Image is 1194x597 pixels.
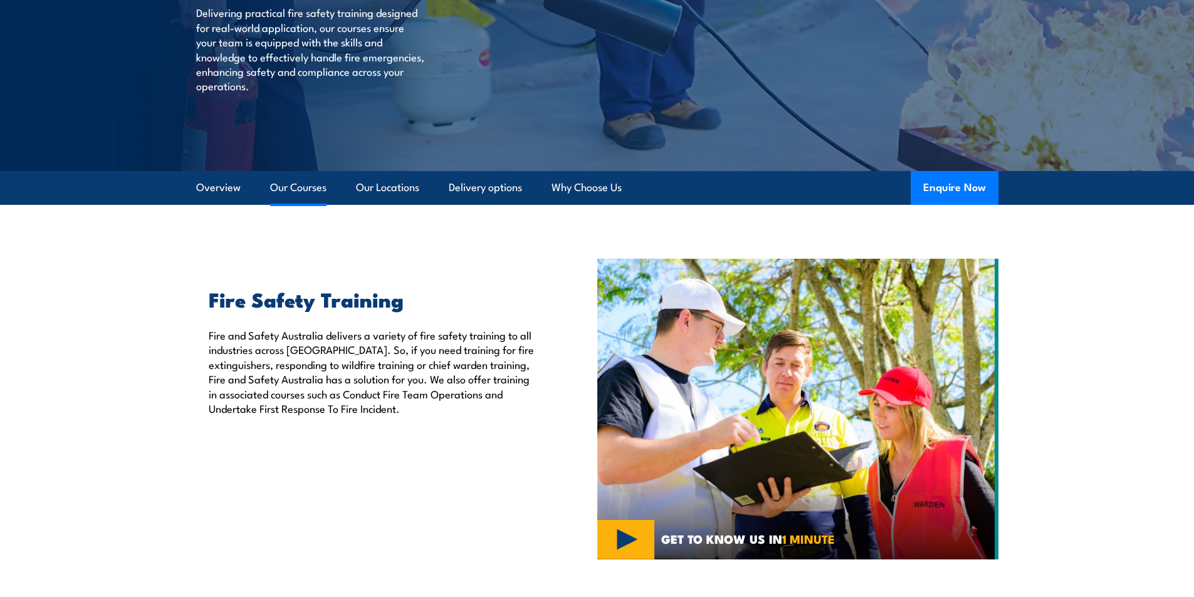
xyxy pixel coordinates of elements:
a: Our Courses [270,171,327,204]
a: Delivery options [449,171,522,204]
p: Fire and Safety Australia delivers a variety of fire safety training to all industries across [GE... [209,328,540,415]
span: GET TO KNOW US IN [661,533,835,544]
strong: 1 MINUTE [782,529,835,548]
p: Delivering practical fire safety training designed for real-world application, our courses ensure... [196,5,425,93]
a: Our Locations [356,171,419,204]
button: Enquire Now [911,171,998,205]
a: Overview [196,171,241,204]
a: Why Choose Us [552,171,622,204]
img: Fire Safety Training Courses [597,259,998,559]
h2: Fire Safety Training [209,290,540,308]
